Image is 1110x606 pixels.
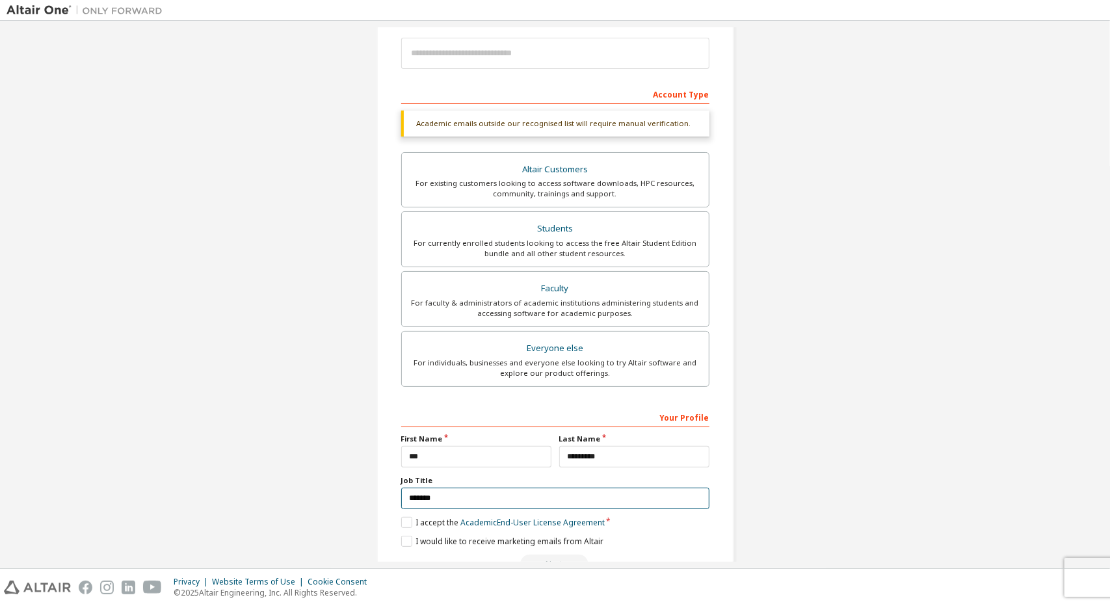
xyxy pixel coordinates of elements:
label: Last Name [559,434,709,444]
img: altair_logo.svg [4,581,71,594]
div: Academic emails outside our recognised list will require manual verification. [401,111,709,137]
label: I accept the [401,517,605,528]
div: For existing customers looking to access software downloads, HPC resources, community, trainings ... [410,178,701,199]
div: Website Terms of Use [212,577,308,587]
div: Altair Customers [410,161,701,179]
div: Privacy [174,577,212,587]
div: Cookie Consent [308,577,375,587]
div: For faculty & administrators of academic institutions administering students and accessing softwa... [410,298,701,319]
div: For currently enrolled students looking to access the free Altair Student Edition bundle and all ... [410,238,701,259]
img: Altair One [7,4,169,17]
label: Job Title [401,475,709,486]
div: Account Type [401,83,709,104]
a: Academic End-User License Agreement [460,517,605,528]
img: linkedin.svg [122,581,135,594]
img: youtube.svg [143,581,162,594]
div: Students [410,220,701,238]
img: facebook.svg [79,581,92,594]
p: © 2025 Altair Engineering, Inc. All Rights Reserved. [174,587,375,598]
div: Your Profile [401,406,709,427]
div: Everyone else [410,339,701,358]
div: For individuals, businesses and everyone else looking to try Altair software and explore our prod... [410,358,701,378]
div: Provide a valid email to continue [401,555,709,574]
div: Faculty [410,280,701,298]
img: instagram.svg [100,581,114,594]
label: I would like to receive marketing emails from Altair [401,536,603,547]
label: First Name [401,434,551,444]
